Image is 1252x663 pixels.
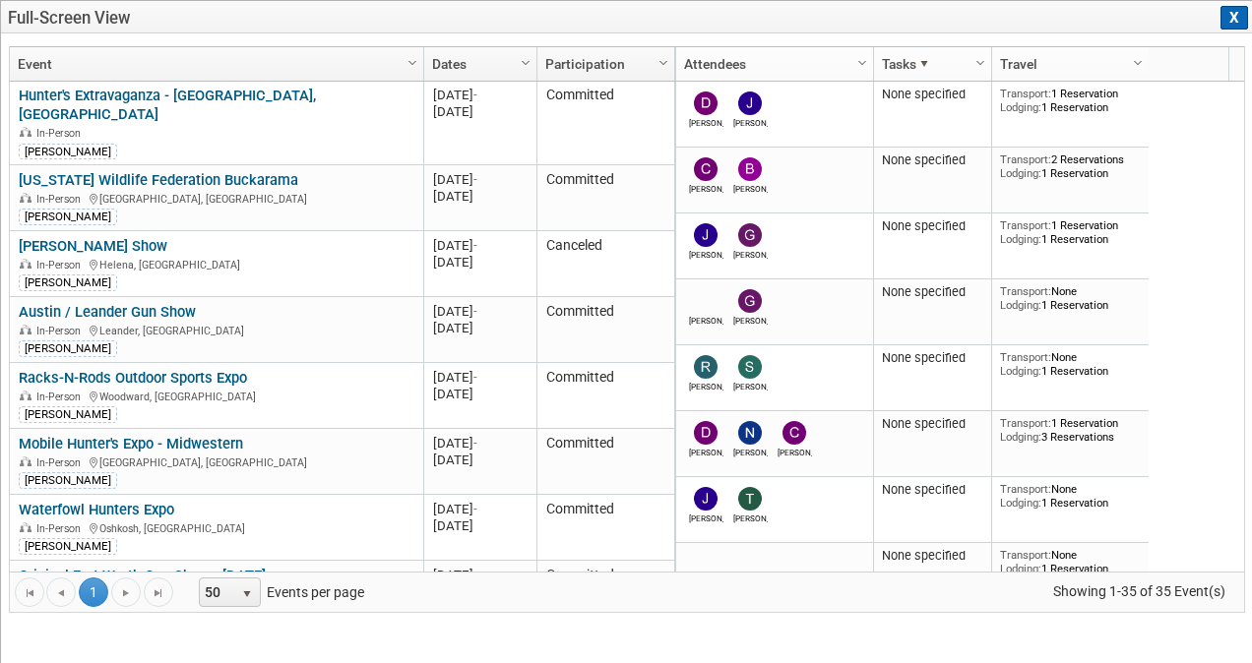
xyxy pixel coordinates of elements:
span: Lodging: [1000,496,1041,510]
a: Attendees [684,47,860,81]
div: Nickolas Osterman [733,445,768,457]
div: [DATE] [433,435,529,452]
div: [DATE] [433,188,529,205]
img: Gregory Wilkerson [738,289,762,313]
span: In-Person [36,391,87,403]
div: None specified [882,152,984,168]
div: [DATE] [433,171,529,188]
div: Bradley Carty [733,181,768,194]
a: Go to the first page [15,577,44,607]
span: Transport: [1000,350,1051,364]
div: None specified [882,87,984,102]
a: Go to the next page [111,577,141,607]
span: Transport: [1000,87,1051,100]
span: - [473,502,477,516]
a: Dates [432,47,524,81]
a: Event [18,47,410,81]
div: Gabriel Roach [733,247,768,260]
img: Sarah Young [738,355,762,379]
div: John Roach [689,247,723,260]
span: Transport: [1000,482,1051,496]
span: Transport: [1000,152,1051,166]
div: Chuck Simpson [689,181,723,194]
div: [DATE] [433,386,529,402]
span: Transport: [1000,218,1051,232]
img: Shaun Olsberg [694,553,718,576]
span: Full-Screen View [8,8,1245,28]
div: Gregory Wilkerson [733,313,768,326]
img: In-Person Event [20,127,31,137]
span: In-Person [36,127,87,140]
span: Column Settings [518,55,533,71]
a: Column Settings [516,47,537,77]
div: [DATE] [433,369,529,386]
td: Canceled [536,231,674,297]
span: - [473,568,477,582]
a: Racks-N-Rods Outdoor Sports Expo [19,369,247,387]
img: John Roach [694,223,718,247]
span: select [239,586,255,602]
a: Travel [1000,47,1136,81]
span: In-Person [36,456,87,469]
span: In-Person [36,259,87,271]
div: [DATE] [433,501,529,517]
div: David Aguais [689,115,723,128]
img: Justin Armstrong [694,487,718,511]
div: [DATE] [433,303,529,320]
span: Lodging: [1000,298,1041,312]
td: Committed [536,82,674,166]
span: Lodging: [1000,100,1041,114]
span: - [473,370,477,385]
div: Helena, [GEOGRAPHIC_DATA] [19,256,415,272]
div: [DATE] [433,237,529,254]
td: Committed [536,495,674,561]
span: - [473,172,477,187]
div: [DATE] [433,452,529,468]
span: - [473,436,477,451]
span: Lodging: [1000,430,1041,444]
div: Justin Armstrong [689,511,723,523]
div: Leander, [GEOGRAPHIC_DATA] [19,322,415,338]
div: [PERSON_NAME] [19,538,117,554]
div: [PERSON_NAME] [19,274,117,290]
div: [GEOGRAPHIC_DATA], [GEOGRAPHIC_DATA] [19,190,415,207]
a: Mobile Hunter's Expo - Midwestern [19,435,243,452]
div: [DATE] [433,103,529,120]
div: [DATE] [433,254,529,271]
button: X [1221,6,1248,30]
span: Lodging: [1000,364,1041,378]
span: Column Settings [972,55,988,71]
div: Woodward, [GEOGRAPHIC_DATA] [19,388,415,404]
div: Tyler Phillips [733,511,768,523]
td: Committed [536,429,674,495]
span: Go to the last page [151,585,166,601]
img: In-Person Event [20,325,31,334]
div: [PERSON_NAME] [19,472,117,488]
img: In-Person Event [20,456,31,466]
span: Column Settings [854,55,870,71]
div: [DATE] [433,517,529,534]
a: Austin / Leander Gun Show [19,303,196,321]
div: None specified [882,416,984,432]
div: [PERSON_NAME] [19,340,117,356]
span: Transport: [1000,416,1051,430]
td: Committed [536,561,674,627]
img: Jeffrey Flournoy [738,91,762,115]
img: Rob Young [694,355,718,379]
a: Go to the last page [144,577,173,607]
a: Column Settings [852,47,874,77]
span: 1 [79,577,108,607]
div: None 1 Reservation [1000,548,1142,576]
div: Shaun Olsberg [689,313,723,326]
span: Go to the previous page [53,585,69,601]
span: Column Settings [656,55,671,71]
div: [DATE] [433,567,529,583]
span: Column Settings [1130,55,1146,71]
div: Chuck Simpson [778,445,812,457]
td: Committed [536,165,674,231]
span: In-Person [36,325,87,337]
span: - [473,238,477,253]
div: Oshkosh, [GEOGRAPHIC_DATA] [19,519,415,536]
span: Go to the first page [22,585,37,601]
img: Nickolas Osterman [738,421,762,445]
